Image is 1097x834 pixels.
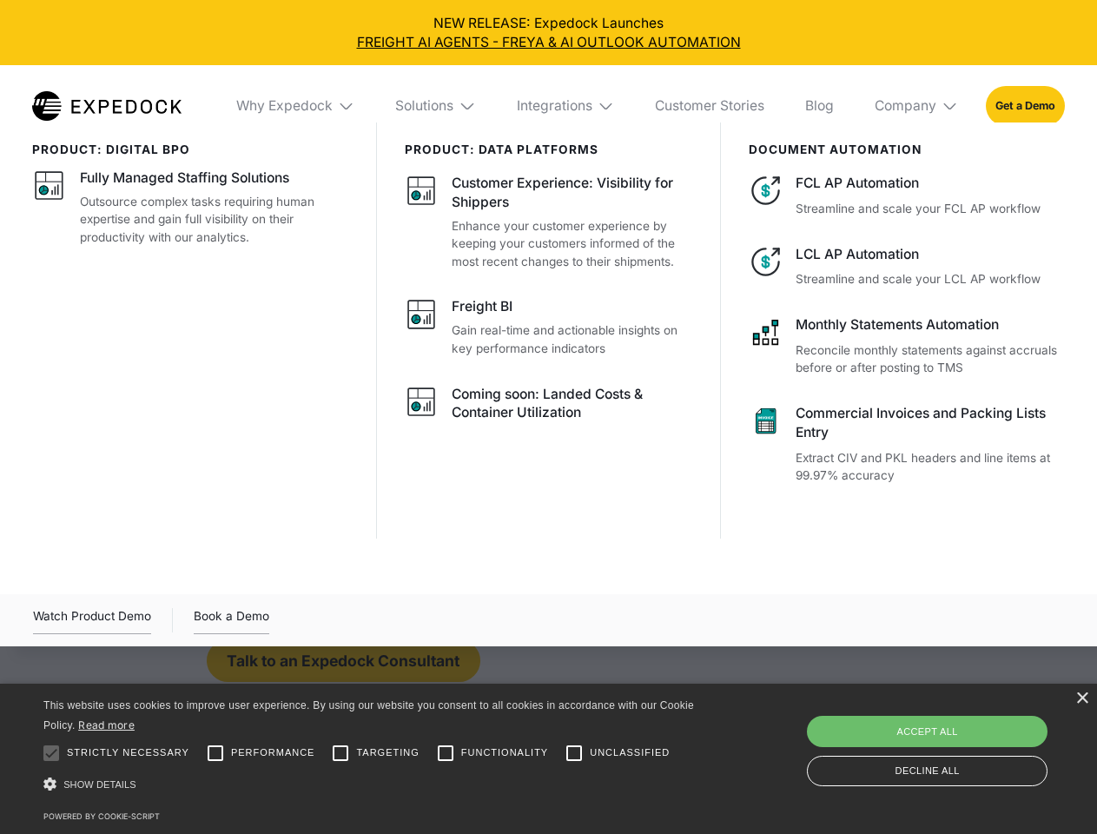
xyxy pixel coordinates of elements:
div: Commercial Invoices and Packing Lists Entry [796,404,1064,442]
span: Targeting [356,745,419,760]
p: Streamline and scale your FCL AP workflow [796,200,1064,218]
div: Solutions [382,65,490,147]
a: Powered by cookie-script [43,811,160,821]
div: Solutions [395,97,453,115]
a: FREIGHT AI AGENTS - FREYA & AI OUTLOOK AUTOMATION [14,33,1084,52]
p: Enhance your customer experience by keeping your customers informed of the most recent changes to... [452,217,693,271]
div: Watch Product Demo [33,606,151,634]
a: Customer Stories [641,65,777,147]
div: Fully Managed Staffing Solutions [80,169,289,188]
div: LCL AP Automation [796,245,1064,264]
div: Integrations [503,65,628,147]
div: Why Expedock [222,65,368,147]
a: open lightbox [33,606,151,634]
div: Freight BI [452,297,512,316]
div: NEW RELEASE: Expedock Launches [14,14,1084,52]
a: Customer Experience: Visibility for ShippersEnhance your customer experience by keeping your cust... [405,174,694,270]
div: Company [861,65,972,147]
span: Unclassified [590,745,670,760]
div: Company [875,97,936,115]
div: product: digital bpo [32,142,349,156]
span: This website uses cookies to improve user experience. By using our website you consent to all coo... [43,699,694,731]
span: Strictly necessary [67,745,189,760]
a: Commercial Invoices and Packing Lists EntryExtract CIV and PKL headers and line items at 99.97% a... [749,404,1065,485]
a: Coming soon: Landed Costs & Container Utilization [405,385,694,428]
p: Reconcile monthly statements against accruals before or after posting to TMS [796,341,1064,377]
a: Read more [78,718,135,731]
div: PRODUCT: data platforms [405,142,694,156]
div: Monthly Statements Automation [796,315,1064,334]
a: Freight BIGain real-time and actionable insights on key performance indicators [405,297,694,357]
div: Why Expedock [236,97,333,115]
iframe: Chat Widget [808,646,1097,834]
a: Blog [791,65,847,147]
div: FCL AP Automation [796,174,1064,193]
p: Gain real-time and actionable insights on key performance indicators [452,321,693,357]
p: Extract CIV and PKL headers and line items at 99.97% accuracy [796,449,1064,485]
a: Monthly Statements AutomationReconcile monthly statements against accruals before or after postin... [749,315,1065,377]
a: Get a Demo [986,86,1065,125]
a: LCL AP AutomationStreamline and scale your LCL AP workflow [749,245,1065,288]
span: Show details [63,779,136,790]
div: Show details [43,773,700,797]
a: Fully Managed Staffing SolutionsOutsource complex tasks requiring human expertise and gain full v... [32,169,349,246]
div: Customer Experience: Visibility for Shippers [452,174,693,212]
a: Book a Demo [194,606,269,634]
div: document automation [749,142,1065,156]
span: Functionality [461,745,548,760]
div: Coming soon: Landed Costs & Container Utilization [452,385,693,423]
p: Streamline and scale your LCL AP workflow [796,270,1064,288]
div: Integrations [517,97,592,115]
span: Performance [231,745,315,760]
p: Outsource complex tasks requiring human expertise and gain full visibility on their productivity ... [80,193,349,247]
a: FCL AP AutomationStreamline and scale your FCL AP workflow [749,174,1065,217]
